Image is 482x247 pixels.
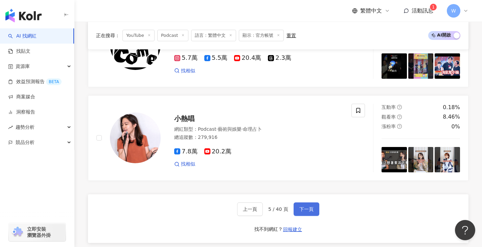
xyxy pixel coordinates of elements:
div: 總追蹤數 ： 279,916 [174,134,343,141]
button: 下一頁 [294,202,319,216]
span: 5 / 40 頁 [268,206,288,212]
img: post-image [435,147,460,172]
div: 0.18% [443,104,460,111]
span: 下一頁 [299,206,314,212]
a: 效益預測報告BETA [8,78,62,85]
a: 找相似 [174,68,195,74]
span: · [216,126,217,132]
img: post-image [382,53,407,79]
a: chrome extension立即安裝 瀏覽器外掛 [9,223,66,241]
a: 商案媒合 [8,94,35,100]
span: · [242,126,243,132]
div: 0% [452,123,460,130]
span: question-circle [397,124,402,129]
span: Podcast [157,30,189,41]
a: 找貼文 [8,48,30,55]
a: searchAI 找網紅 [8,33,37,40]
span: 觀看率 [382,114,396,120]
img: post-image [408,147,434,172]
span: 找相似 [181,161,195,168]
span: 立即安裝 瀏覽器外掛 [27,226,51,238]
span: 命理占卜 [243,126,262,132]
span: rise [8,125,13,130]
span: 資源庫 [16,59,30,74]
img: post-image [435,53,460,79]
span: 趨勢分析 [16,120,35,135]
span: 繁體中文 [360,7,382,15]
span: 7.8萬 [174,148,198,155]
img: chrome extension [11,227,24,238]
span: 正在搜尋 ： [96,33,120,38]
a: 洞察報告 [8,109,35,116]
div: 重置 [286,33,296,38]
img: post-image [408,53,434,79]
span: W [451,7,456,15]
span: 小熱唱 [174,115,194,123]
span: 競品分析 [16,135,35,150]
a: KOL Avatar小熱唱網紅類型：Podcast·藝術與娛樂·命理占卜總追蹤數：279,9167.8萬20.2萬找相似互動率question-circle0.18%觀看率question-ci... [88,95,468,181]
span: Podcast [198,126,216,132]
div: 網紅類型 ： [174,126,343,133]
span: question-circle [397,105,402,109]
div: 8.46% [443,113,460,121]
img: logo [5,9,42,22]
button: 回報建立 [283,224,302,235]
iframe: Help Scout Beacon - Open [455,220,475,240]
button: 上一頁 [237,202,263,216]
span: 5.5萬 [204,54,228,61]
img: KOL Avatar [110,113,161,163]
div: 找不到網紅？ [254,226,283,233]
span: 上一頁 [243,206,257,212]
span: 活動訊息 [412,7,433,14]
img: post-image [382,147,407,172]
a: 找相似 [174,161,195,168]
span: 回報建立 [283,227,302,232]
span: 20.4萬 [234,54,261,61]
span: 20.2萬 [204,148,231,155]
sup: 1 [430,4,437,10]
span: 1 [432,5,435,9]
span: 語言：繁體中文 [191,30,236,41]
span: 5.7萬 [174,54,198,61]
span: YouTube [122,30,155,41]
span: 藝術與娛樂 [218,126,242,132]
span: 2.3萬 [268,54,291,61]
span: question-circle [397,115,402,119]
span: 漲粉率 [382,124,396,129]
span: 互動率 [382,104,396,110]
span: 找相似 [181,68,195,74]
span: 顯示：官方帳號 [239,30,284,41]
